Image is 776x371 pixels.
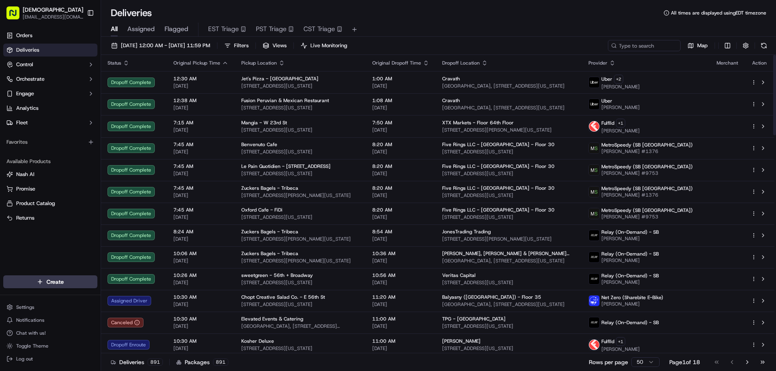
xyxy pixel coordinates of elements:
button: Map [684,40,711,51]
span: [STREET_ADDRESS][US_STATE] [241,105,359,111]
span: [STREET_ADDRESS][US_STATE] [442,149,576,155]
span: [PERSON_NAME] [601,235,659,242]
span: [GEOGRAPHIC_DATA], [STREET_ADDRESS][US_STATE] [442,105,576,111]
span: [STREET_ADDRESS][US_STATE] [241,83,359,89]
a: Deliveries [3,44,97,57]
img: metro_speed_logo.png [589,165,599,175]
span: 1:00 AM [372,75,429,82]
span: Elevated Events & Catering [241,316,303,322]
span: [DATE] [372,149,429,155]
span: [GEOGRAPHIC_DATA], [STREET_ADDRESS][US_STATE] [241,323,359,329]
span: Views [272,42,287,49]
span: TPG - [GEOGRAPHIC_DATA] [442,316,506,322]
button: Create [3,275,97,288]
span: Log out [16,356,33,362]
button: [DEMOGRAPHIC_DATA] [23,6,83,14]
span: [STREET_ADDRESS][US_STATE] [442,345,576,352]
button: Control [3,58,97,71]
span: [DATE] [173,323,228,329]
img: relay_logo_black.png [589,252,599,262]
img: profile_Fulflld_OnFleet_Thistle_SF.png [589,121,599,132]
span: Chopt Creative Salad Co. - E 56th St [241,294,325,300]
span: [STREET_ADDRESS][US_STATE] [442,214,576,220]
span: Flagged [164,24,188,34]
p: Rows per page [589,358,628,366]
a: Product Catalog [6,200,94,207]
span: 12:38 AM [173,97,228,104]
span: Promise [16,185,35,193]
span: Filters [234,42,249,49]
span: [DATE] [372,279,429,286]
img: relay_logo_black.png [589,274,599,284]
button: Product Catalog [3,197,97,210]
span: [DATE] [173,301,228,308]
button: Chat with us! [3,327,97,339]
button: Refresh [758,40,770,51]
img: metro_speed_logo.png [589,187,599,197]
button: Returns [3,212,97,224]
span: [GEOGRAPHIC_DATA], [STREET_ADDRESS][US_STATE] [442,83,576,89]
a: Promise [6,185,94,193]
button: Canceled [108,318,143,327]
span: 7:15 AM [173,119,228,126]
span: Chat with us! [16,330,46,336]
span: Create [46,278,64,286]
img: uber-new-logo.jpeg [589,99,599,109]
span: [PERSON_NAME] [601,346,640,352]
span: Nash AI [16,171,34,178]
input: Type to search [608,40,681,51]
button: Log out [3,353,97,365]
button: [EMAIL_ADDRESS][DOMAIN_NAME] [23,14,83,20]
span: [GEOGRAPHIC_DATA], [STREET_ADDRESS][US_STATE] [442,258,576,264]
span: [DATE] [173,236,228,242]
span: 10:06 AM [173,250,228,257]
span: Map [697,42,708,49]
span: Engage [16,90,34,97]
span: [DATE] [173,258,228,264]
span: [DATE] [173,83,228,89]
span: [PERSON_NAME] #1376 [601,148,693,155]
div: Packages [176,358,228,366]
span: Veritas Capital [442,272,476,279]
span: [STREET_ADDRESS][US_STATE] [241,279,359,286]
a: Orders [3,29,97,42]
span: All [111,24,118,34]
span: [DATE] [372,83,429,89]
span: Original Pickup Time [173,60,220,66]
span: [STREET_ADDRESS][US_STATE] [442,170,576,177]
button: Toggle Theme [3,340,97,352]
img: net_zero_logo.png [589,296,599,306]
span: Pickup Location [241,60,277,66]
span: [DATE] [372,192,429,199]
img: profile_Fulflld_OnFleet_Thistle_SF.png [589,340,599,350]
button: Nash AI [3,168,97,181]
span: [DATE] [173,345,228,352]
button: [DATE] 12:00 AM - [DATE] 11:59 PM [108,40,214,51]
span: Product Catalog [16,200,55,207]
span: Provider [588,60,607,66]
span: [GEOGRAPHIC_DATA], [STREET_ADDRESS][US_STATE] [442,301,576,308]
span: EST Triage [208,24,239,34]
span: 1:08 AM [372,97,429,104]
div: Deliveries [111,358,163,366]
div: 891 [148,358,163,366]
span: Relay (On-Demand) - SB [601,251,659,257]
span: All times are displayed using EDT timezone [671,10,766,16]
span: [DATE] [173,105,228,111]
span: Control [16,61,33,68]
span: Net Zero (Sharebite E-Bike) [601,294,663,301]
span: MetroSpeedy (SB [GEOGRAPHIC_DATA]) [601,163,693,170]
span: Jet's Pizza - [GEOGRAPHIC_DATA] [241,75,318,82]
div: Available Products [3,155,97,168]
span: 7:45 AM [173,141,228,148]
span: Oxford Cafe - FiDi [241,207,283,213]
span: [PERSON_NAME] [601,104,640,111]
span: Five Rings LLC - [GEOGRAPHIC_DATA] - Floor 30 [442,207,555,213]
span: [DATE] [173,170,228,177]
span: 10:30 AM [173,338,228,344]
span: Five Rings LLC - [GEOGRAPHIC_DATA] - Floor 30 [442,163,555,170]
button: Settings [3,302,97,313]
